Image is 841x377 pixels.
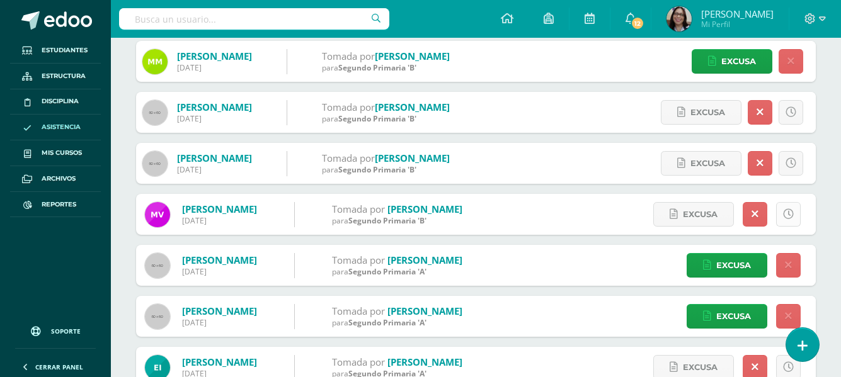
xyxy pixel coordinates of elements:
span: Estructura [42,71,86,81]
div: [DATE] [182,215,257,226]
a: Excusa [661,100,741,125]
img: 60x60 [145,253,170,278]
div: [DATE] [177,164,252,175]
img: 60x60 [145,304,170,329]
span: Segundo Primaria 'B' [338,62,416,73]
span: Segundo Primaria 'A' [348,266,426,277]
span: Tomada por [332,356,385,368]
span: Excusa [721,50,756,73]
a: [PERSON_NAME] [375,152,450,164]
span: Tomada por [322,50,375,62]
a: [PERSON_NAME] [387,305,462,317]
div: para [322,113,450,124]
input: Busca un usuario... [119,8,389,30]
a: Mis cursos [10,140,101,166]
img: f5a1167e5f47e98442448c02d5ad78e4.png [145,202,170,227]
div: [DATE] [177,62,252,73]
a: [PERSON_NAME] [177,101,252,113]
div: para [332,215,462,226]
span: Archivos [42,174,76,184]
img: 60x60 [142,100,168,125]
a: [PERSON_NAME] [182,254,257,266]
a: Archivos [10,166,101,192]
span: Segundo Primaria 'B' [338,164,416,175]
span: Soporte [51,327,81,335]
span: Excusa [690,152,725,175]
span: Excusa [716,254,751,277]
span: Tomada por [332,203,385,215]
a: Excusa [661,151,741,176]
div: para [322,62,450,73]
img: 50c495bfd2ced6381f7d1ffc3e453712.png [142,49,168,74]
span: Excusa [716,305,751,328]
img: 60x60 [142,151,168,176]
span: Cerrar panel [35,363,83,371]
span: Excusa [690,101,725,124]
span: Tomada por [322,101,375,113]
span: Mi Perfil [701,19,774,30]
a: [PERSON_NAME] [375,101,450,113]
img: 71d01d46bb2f8f00ac976f68189e2f2e.png [667,6,692,31]
span: Reportes [42,200,76,210]
a: [PERSON_NAME] [387,203,462,215]
a: Excusa [692,49,772,74]
span: Tomada por [332,305,385,317]
span: Tomada por [322,152,375,164]
a: Excusa [687,304,767,329]
span: Tomada por [332,254,385,266]
span: Asistencia [42,122,81,132]
div: para [322,164,450,175]
div: para [332,317,462,328]
a: [PERSON_NAME] [375,50,450,62]
a: [PERSON_NAME] [182,203,257,215]
a: [PERSON_NAME] [182,356,257,368]
a: Reportes [10,192,101,218]
span: Mis cursos [42,148,82,158]
span: Segundo Primaria 'B' [338,113,416,124]
a: [PERSON_NAME] [182,305,257,317]
a: Excusa [653,202,734,227]
div: [DATE] [182,317,257,328]
a: [PERSON_NAME] [387,356,462,368]
span: Excusa [683,203,718,226]
span: Disciplina [42,96,79,106]
a: Estudiantes [10,38,101,64]
a: Asistencia [10,115,101,140]
span: 12 [631,16,644,30]
a: [PERSON_NAME] [177,152,252,164]
span: [PERSON_NAME] [701,8,774,20]
span: Segundo Primaria 'A' [348,317,426,328]
a: [PERSON_NAME] [177,50,252,62]
a: [PERSON_NAME] [387,254,462,266]
div: [DATE] [177,113,252,124]
div: [DATE] [182,266,257,277]
a: Soporte [15,314,96,345]
div: para [332,266,462,277]
a: Disciplina [10,89,101,115]
a: Excusa [687,253,767,278]
a: Estructura [10,64,101,89]
span: Estudiantes [42,45,88,55]
span: Segundo Primaria 'B' [348,215,426,226]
